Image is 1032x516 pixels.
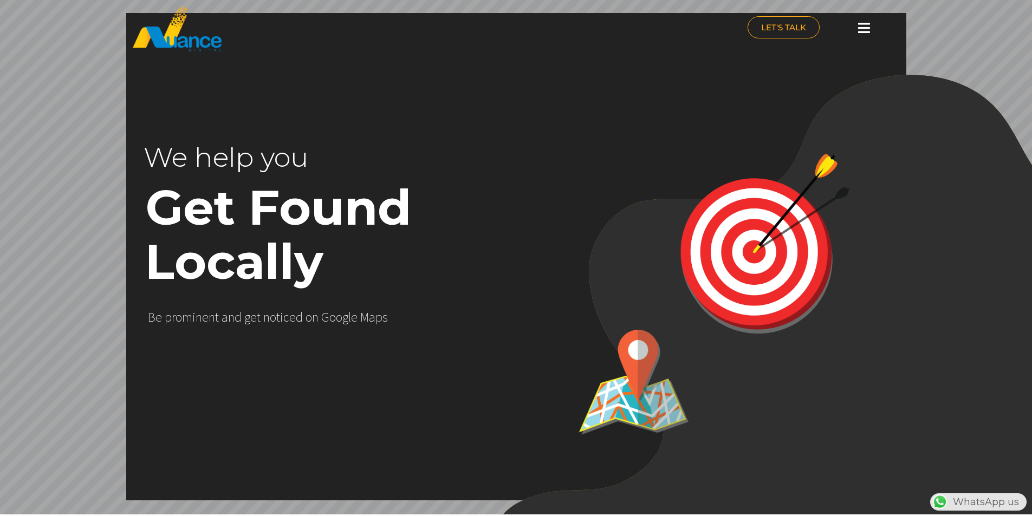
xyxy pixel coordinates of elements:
[176,310,182,325] div: o
[145,180,572,289] rs-layer: Get Found Locally
[222,310,228,325] div: a
[336,310,342,325] div: o
[215,310,219,325] div: t
[351,310,358,325] div: e
[263,310,270,325] div: n
[306,310,312,325] div: o
[342,310,348,325] div: g
[296,310,303,325] div: d
[748,16,820,38] a: LET'S TALK
[276,310,280,325] div: t
[761,23,806,31] span: LET'S TALK
[228,310,235,325] div: n
[250,310,257,325] div: e
[931,493,949,511] img: WhatsApp
[283,310,289,325] div: c
[144,130,481,185] rs-layer: We help you
[375,310,382,325] div: p
[172,310,176,325] div: r
[280,310,283,325] div: i
[202,310,209,325] div: e
[196,310,202,325] div: n
[257,310,261,325] div: t
[235,310,242,325] div: d
[930,493,1027,511] div: WhatsApp us
[321,310,329,325] div: G
[148,310,155,325] div: B
[930,496,1027,508] a: WhatsAppWhatsApp us
[182,310,192,325] div: m
[329,310,336,325] div: o
[165,310,172,325] div: p
[360,310,369,325] div: M
[244,310,250,325] div: g
[382,310,388,325] div: s
[369,310,375,325] div: a
[155,310,162,325] div: e
[209,310,215,325] div: n
[312,310,319,325] div: n
[289,310,296,325] div: e
[270,310,276,325] div: o
[348,310,351,325] div: l
[192,310,196,325] div: i
[132,5,223,53] img: nuance-qatar_logo
[132,5,511,53] a: nuance-qatar_logo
